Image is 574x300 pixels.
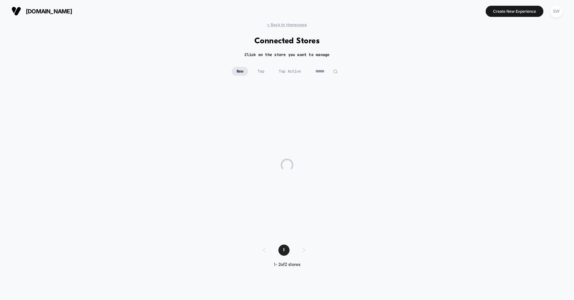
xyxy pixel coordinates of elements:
[254,37,320,46] h1: Connected Stores
[550,5,563,18] div: SW
[11,6,21,16] img: Visually logo
[253,67,269,76] span: Top
[245,52,330,57] h2: Click on the store you want to manage
[548,5,564,18] button: SW
[26,8,72,15] span: [DOMAIN_NAME]
[267,22,307,27] span: < Back to Homepage
[274,67,306,76] span: Top Active
[333,69,338,74] img: edit
[232,67,248,76] span: New
[10,6,74,16] button: [DOMAIN_NAME]
[486,6,543,17] button: Create New Experience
